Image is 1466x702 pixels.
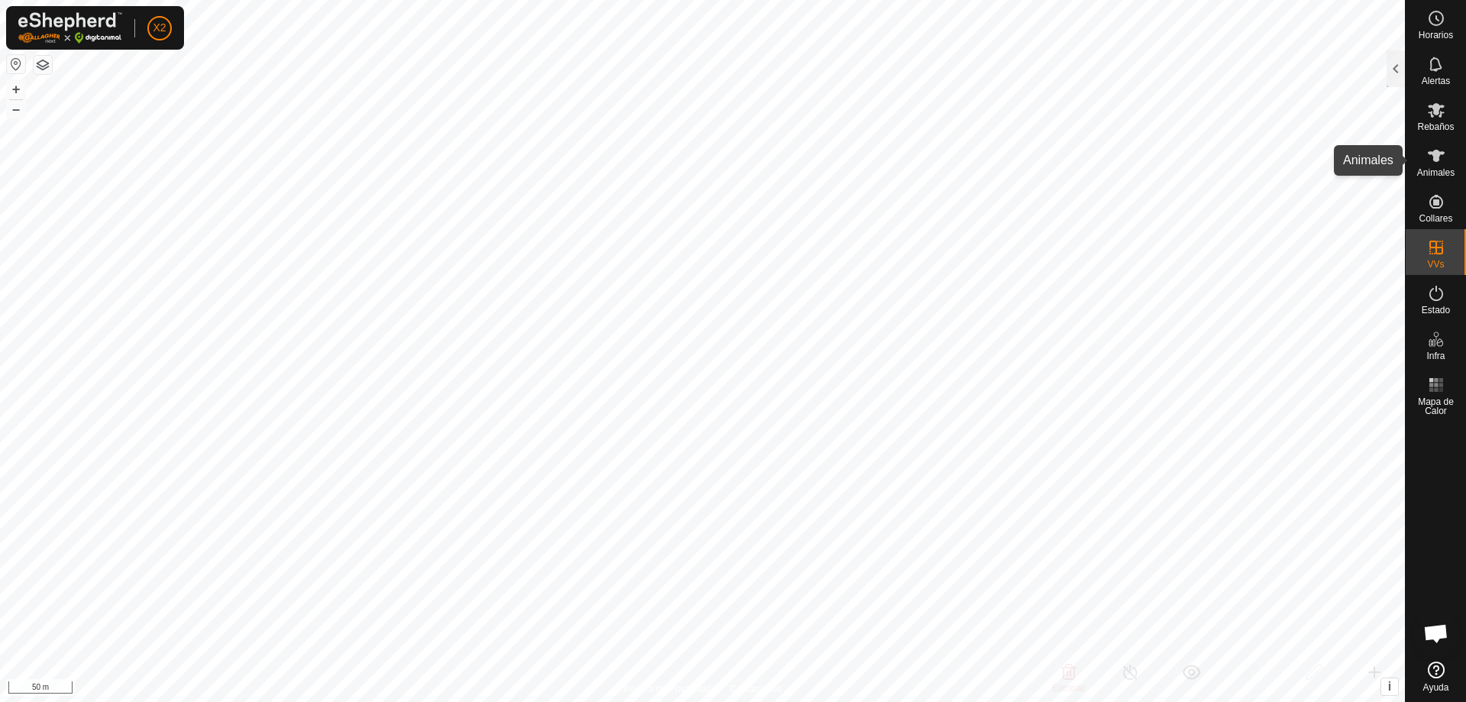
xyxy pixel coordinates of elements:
[1417,122,1454,131] span: Rebaños
[1426,351,1445,361] span: Infra
[7,80,25,99] button: +
[1422,306,1450,315] span: Estado
[730,682,781,696] a: Contáctenos
[1427,260,1444,269] span: VVs
[1419,214,1452,223] span: Collares
[1422,76,1450,86] span: Alertas
[1409,397,1462,416] span: Mapa de Calor
[1381,678,1398,695] button: i
[34,56,52,74] button: Capas del Mapa
[18,12,122,44] img: Logo Gallagher
[7,100,25,118] button: –
[1406,655,1466,698] a: Ayuda
[1419,31,1453,40] span: Horarios
[1388,680,1391,693] span: i
[153,20,166,36] span: X2
[624,682,712,696] a: Política de Privacidad
[7,55,25,73] button: Restablecer Mapa
[1423,683,1449,692] span: Ayuda
[1413,610,1459,656] a: Chat abierto
[1417,168,1455,177] span: Animales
